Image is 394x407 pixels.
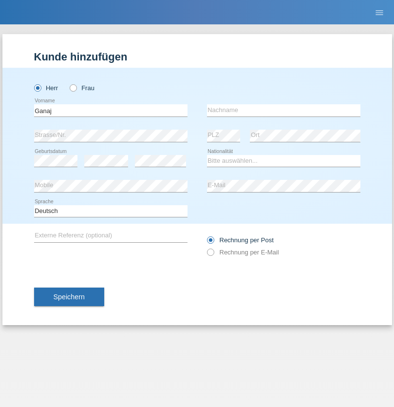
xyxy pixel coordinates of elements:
[370,9,389,15] a: menu
[70,84,76,91] input: Frau
[207,236,213,249] input: Rechnung per Post
[34,288,104,306] button: Speichern
[34,84,40,91] input: Herr
[207,236,274,244] label: Rechnung per Post
[375,8,384,18] i: menu
[34,51,360,63] h1: Kunde hinzufügen
[54,293,85,301] span: Speichern
[34,84,58,92] label: Herr
[207,249,279,256] label: Rechnung per E-Mail
[207,249,213,261] input: Rechnung per E-Mail
[70,84,94,92] label: Frau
